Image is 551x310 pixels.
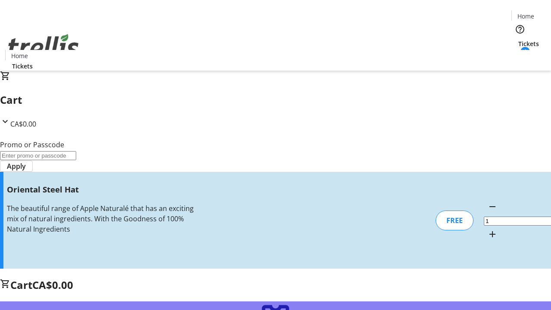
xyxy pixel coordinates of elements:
span: Home [11,51,28,60]
button: Cart [511,48,529,65]
div: FREE [436,211,474,230]
span: Tickets [12,62,33,71]
a: Tickets [511,39,546,48]
a: Tickets [5,62,40,71]
span: CA$0.00 [10,119,36,129]
span: Tickets [518,39,539,48]
h3: Oriental Steel Hat [7,183,195,195]
span: Home [517,12,534,21]
div: The beautiful range of Apple Naturalé that has an exciting mix of natural ingredients. With the G... [7,203,195,234]
a: Home [6,51,33,60]
span: CA$0.00 [32,278,73,292]
button: Help [511,21,529,38]
a: Home [512,12,539,21]
img: Orient E2E Organization qvssIwMvBz's Logo [5,25,82,68]
span: Apply [7,161,26,171]
button: Increment by one [484,226,501,243]
button: Decrement by one [484,198,501,215]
